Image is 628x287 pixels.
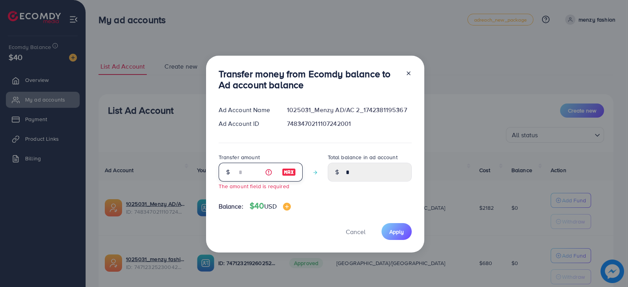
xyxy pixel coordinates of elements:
span: Apply [389,228,404,236]
span: Balance: [219,202,243,211]
img: image [283,203,291,211]
label: Total balance in ad account [328,153,398,161]
span: USD [264,202,276,211]
div: Ad Account Name [212,105,281,114]
button: Cancel [336,223,375,240]
label: Transfer amount [219,153,260,161]
img: image [282,167,296,177]
span: Cancel [346,227,365,236]
h3: Transfer money from Ecomdy balance to Ad account balance [219,68,399,91]
button: Apply [382,223,412,240]
div: 1025031_Menzy AD/AC 2_1742381195367 [281,105,418,114]
div: 7483470211107242001 [281,119,418,128]
div: Ad Account ID [212,119,281,128]
h4: $40 [250,201,291,211]
small: The amount field is required [219,182,289,190]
